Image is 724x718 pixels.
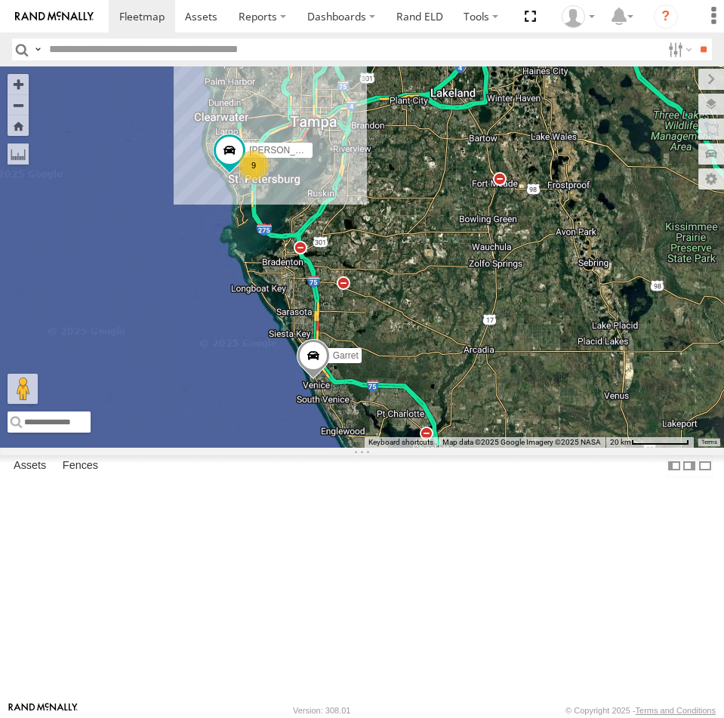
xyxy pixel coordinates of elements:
i: ? [654,5,678,29]
label: Fences [55,456,106,477]
label: Dock Summary Table to the Right [682,455,697,477]
button: Keyboard shortcuts [368,437,433,448]
div: Version: 308.01 [293,706,350,715]
a: Visit our Website [8,703,78,718]
label: Map Settings [698,168,724,190]
button: Zoom in [8,74,29,94]
label: Dock Summary Table to the Left [667,455,682,477]
button: Zoom Home [8,116,29,136]
img: rand-logo.svg [15,11,94,22]
a: Terms and Conditions [636,706,716,715]
label: Search Filter Options [662,39,695,60]
button: Map Scale: 20 km per 73 pixels [605,437,694,448]
div: Tyler Hedeen [556,5,600,28]
label: Assets [6,456,54,477]
span: 20 km [610,438,631,446]
button: Drag Pegman onto the map to open Street View [8,374,38,404]
button: Zoom out [8,94,29,116]
span: Map data ©2025 Google Imagery ©2025 NASA [442,438,601,446]
div: © Copyright 2025 - [565,706,716,715]
label: Hide Summary Table [698,455,713,477]
a: Terms (opens in new tab) [701,439,717,445]
span: [PERSON_NAME] [249,145,324,156]
span: Garret [332,351,358,362]
div: 9 [239,150,269,180]
label: Search Query [32,39,44,60]
label: Measure [8,143,29,165]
